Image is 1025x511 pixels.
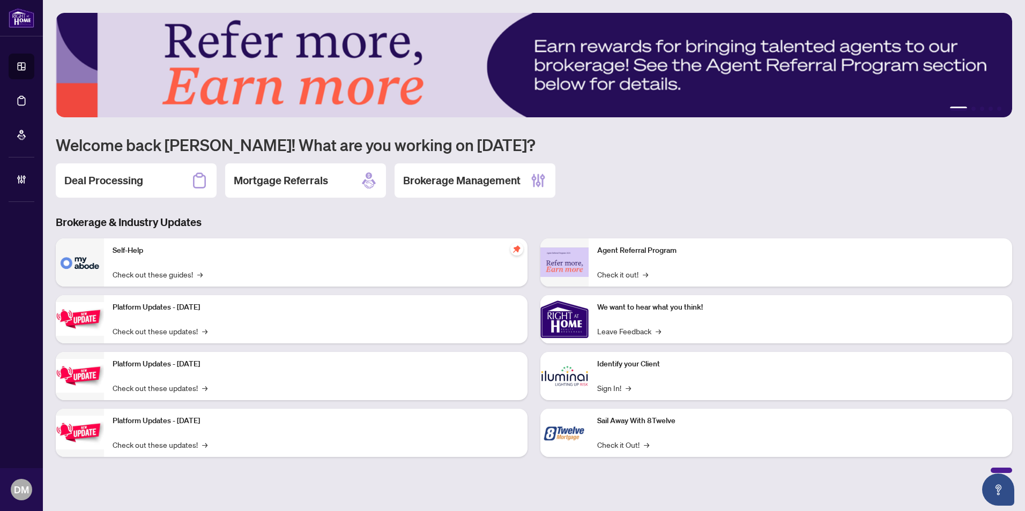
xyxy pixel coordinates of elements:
a: Sign In!→ [597,382,631,394]
p: Self-Help [113,245,519,257]
button: 3 [980,107,984,111]
img: Platform Updates - July 21, 2025 [56,302,104,336]
p: Platform Updates - [DATE] [113,302,519,313]
img: Agent Referral Program [540,247,589,277]
span: → [202,439,207,450]
p: Platform Updates - [DATE] [113,415,519,427]
span: → [656,325,661,337]
span: → [644,439,649,450]
span: pushpin [510,243,523,255]
img: Slide 0 [56,13,1012,117]
img: Sail Away With 8Twelve [540,409,589,457]
h1: Welcome back [PERSON_NAME]! What are you working on [DATE]? [56,134,1012,155]
p: We want to hear what you think! [597,302,1004,313]
img: Identify your Client [540,352,589,400]
img: logo [9,8,34,28]
a: Check out these updates!→ [113,382,207,394]
button: Open asap [982,474,1014,506]
h3: Brokerage & Industry Updates [56,215,1012,230]
button: 5 [997,107,1001,111]
button: 4 [989,107,993,111]
img: Platform Updates - June 23, 2025 [56,416,104,449]
a: Check out these guides!→ [113,268,203,280]
h2: Deal Processing [64,173,143,188]
span: → [626,382,631,394]
img: Platform Updates - July 8, 2025 [56,359,104,393]
span: → [202,382,207,394]
span: DM [14,482,29,497]
p: Sail Away With 8Twelve [597,415,1004,427]
a: Check it out!→ [597,268,648,280]
button: 2 [971,107,976,111]
a: Check it Out!→ [597,439,649,450]
p: Platform Updates - [DATE] [113,358,519,370]
span: → [202,325,207,337]
a: Check out these updates!→ [113,439,207,450]
a: Check out these updates!→ [113,325,207,337]
img: We want to hear what you think! [540,295,589,343]
img: Self-Help [56,238,104,287]
span: → [197,268,203,280]
h2: Brokerage Management [403,173,521,188]
p: Agent Referral Program [597,245,1004,257]
h2: Mortgage Referrals [234,173,328,188]
p: Identify your Client [597,358,1004,370]
a: Leave Feedback→ [597,325,661,337]
span: → [643,268,648,280]
button: 1 [950,107,967,111]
